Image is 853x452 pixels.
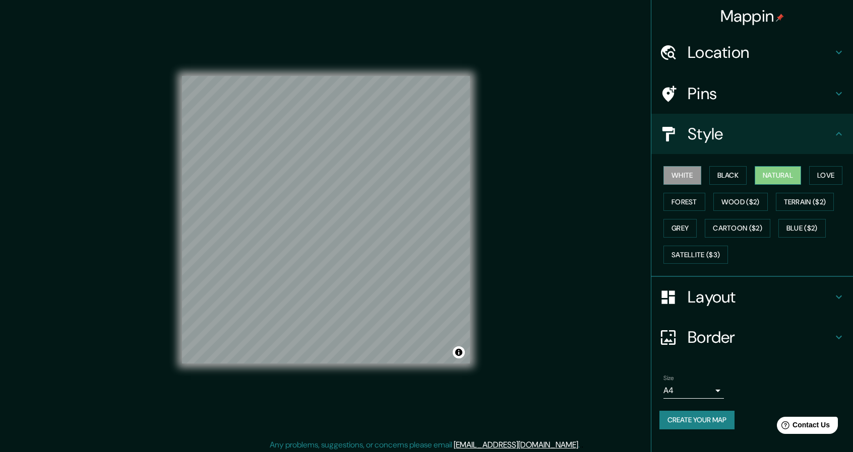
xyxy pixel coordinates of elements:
[720,6,784,26] h4: Mappin
[709,166,747,185] button: Black
[705,219,770,238] button: Cartoon ($2)
[688,327,833,347] h4: Border
[659,411,735,429] button: Create your map
[663,219,697,238] button: Grey
[713,193,768,211] button: Wood ($2)
[663,246,728,264] button: Satellite ($3)
[651,114,853,154] div: Style
[688,84,833,104] h4: Pins
[776,14,784,22] img: pin-icon.png
[454,439,578,450] a: [EMAIL_ADDRESS][DOMAIN_NAME]
[182,76,470,363] canvas: Map
[580,439,581,451] div: .
[688,42,833,62] h4: Location
[688,124,833,144] h4: Style
[453,346,465,358] button: Toggle attribution
[688,287,833,307] h4: Layout
[651,277,853,317] div: Layout
[581,439,583,451] div: .
[663,166,701,185] button: White
[755,166,801,185] button: Natural
[763,413,842,441] iframe: Help widget launcher
[663,374,674,383] label: Size
[651,32,853,72] div: Location
[776,193,834,211] button: Terrain ($2)
[809,166,842,185] button: Love
[651,317,853,357] div: Border
[778,219,826,238] button: Blue ($2)
[663,383,724,399] div: A4
[663,193,705,211] button: Forest
[651,73,853,114] div: Pins
[270,439,580,451] p: Any problems, suggestions, or concerns please email .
